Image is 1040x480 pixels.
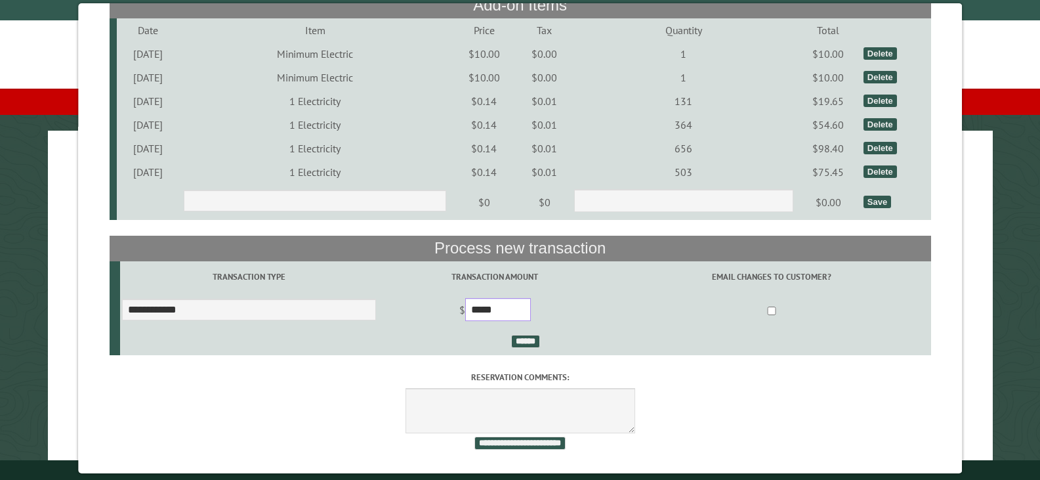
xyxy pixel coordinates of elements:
td: Price [451,18,516,42]
td: $0.01 [517,160,572,184]
label: Transaction Type [122,271,376,283]
div: Delete [863,71,897,83]
td: 1 Electricity [179,89,451,113]
td: [DATE] [117,113,179,137]
td: Minimum Electric [179,42,451,66]
td: $10.00 [451,66,516,89]
td: 1 Electricity [179,113,451,137]
td: Minimum Electric [179,66,451,89]
td: 1 [572,42,795,66]
label: Email changes to customer? [614,271,928,283]
td: 503 [572,160,795,184]
td: 1 Electricity [179,160,451,184]
td: 656 [572,137,795,160]
td: $ [378,293,612,330]
td: $0.00 [517,42,572,66]
th: Process new transaction [109,236,930,261]
td: 1 [572,66,795,89]
div: Delete [863,47,897,60]
td: $0.01 [517,137,572,160]
td: $19.65 [795,89,861,113]
td: Item [179,18,451,42]
td: $0.00 [517,66,572,89]
td: $0.14 [451,160,516,184]
td: [DATE] [117,89,179,113]
td: $0.01 [517,89,572,113]
td: $10.00 [795,42,861,66]
td: [DATE] [117,66,179,89]
td: $0.14 [451,89,516,113]
small: © Campground Commander LLC. All rights reserved. [446,466,594,474]
td: 364 [572,113,795,137]
td: 1 Electricity [179,137,451,160]
td: 131 [572,89,795,113]
td: $75.45 [795,160,861,184]
td: $0 [451,184,516,221]
td: [DATE] [117,42,179,66]
td: Tax [517,18,572,42]
td: Quantity [572,18,795,42]
td: $0 [517,184,572,221]
div: Delete [863,95,897,107]
label: Reservation comments: [109,371,930,383]
td: $0.00 [795,184,861,221]
td: $98.40 [795,137,861,160]
div: Delete [863,142,897,154]
label: Transaction Amount [380,271,610,283]
td: [DATE] [117,160,179,184]
td: $0.14 [451,113,516,137]
div: Delete [863,165,897,178]
td: $10.00 [795,66,861,89]
td: $54.60 [795,113,861,137]
td: [DATE] [117,137,179,160]
td: $0.01 [517,113,572,137]
div: Delete [863,118,897,131]
td: $0.14 [451,137,516,160]
div: Save [863,196,891,208]
td: Total [795,18,861,42]
td: Date [117,18,179,42]
td: $10.00 [451,42,516,66]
